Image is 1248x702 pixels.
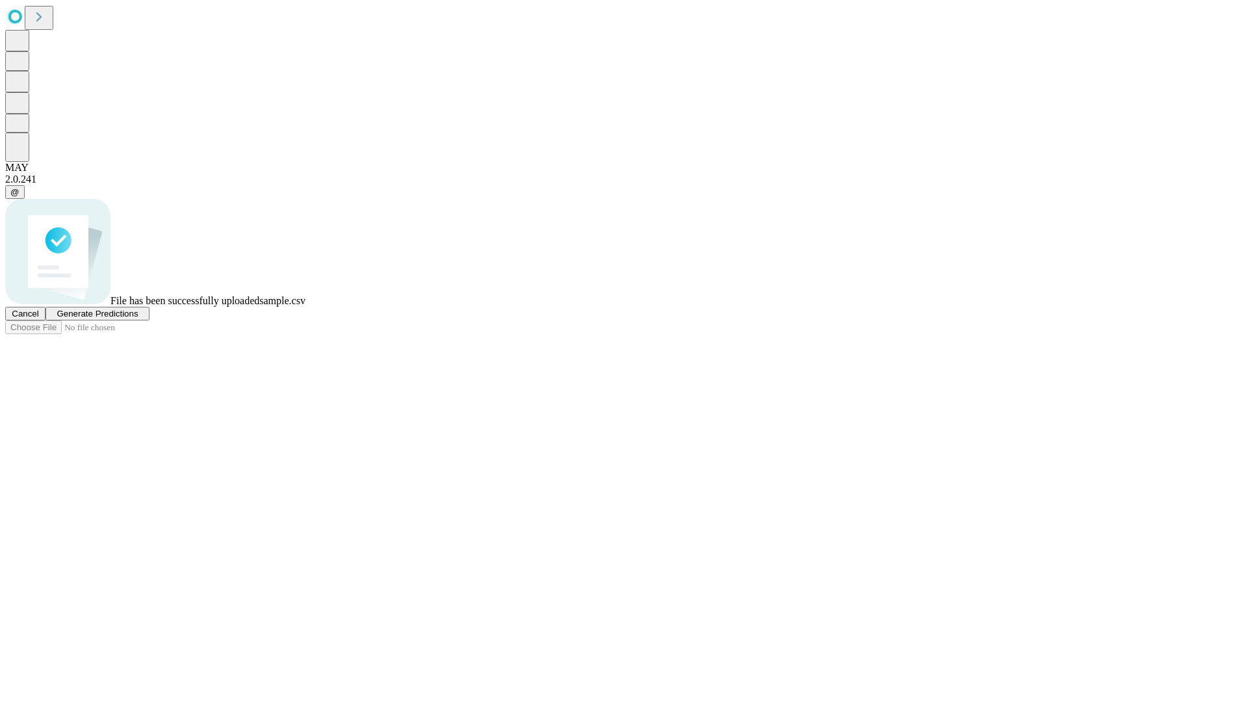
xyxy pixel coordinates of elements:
span: Cancel [12,309,39,318]
span: sample.csv [259,295,305,306]
span: @ [10,187,19,197]
button: Cancel [5,307,45,320]
div: MAY [5,162,1243,174]
button: Generate Predictions [45,307,149,320]
span: Generate Predictions [57,309,138,318]
span: File has been successfully uploaded [110,295,259,306]
div: 2.0.241 [5,174,1243,185]
button: @ [5,185,25,199]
